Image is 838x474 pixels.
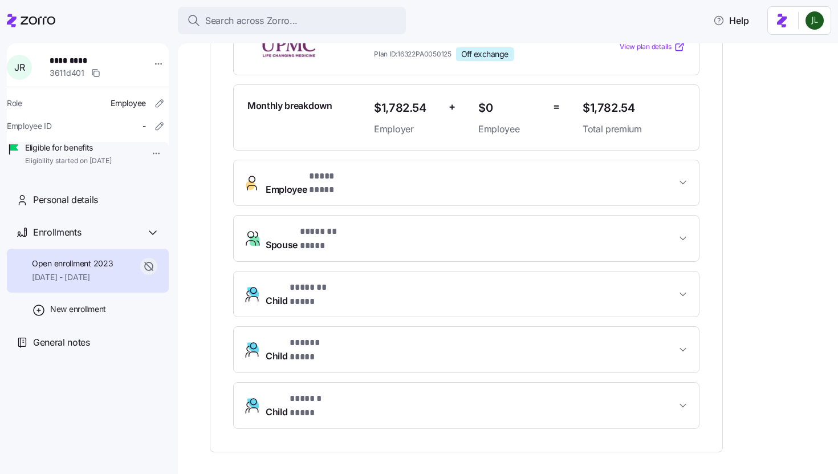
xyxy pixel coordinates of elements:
[7,98,22,109] span: Role
[478,122,544,136] span: Employee
[33,335,90,350] span: General notes
[266,281,348,308] span: Child
[266,336,342,363] span: Child
[583,122,685,136] span: Total premium
[374,49,451,59] span: Plan ID: 16322PA0050125
[374,99,440,118] span: $1,782.54
[583,99,685,118] span: $1,782.54
[25,142,112,153] span: Eligible for benefits
[50,303,106,315] span: New enrollment
[620,41,685,52] a: View plan details
[247,34,329,60] img: UPMC
[111,98,146,109] span: Employee
[32,272,113,283] span: [DATE] - [DATE]
[374,122,440,136] span: Employer
[620,42,672,52] span: View plan details
[461,49,509,59] span: Off exchange
[178,7,406,34] button: Search across Zorro...
[33,225,81,240] span: Enrollments
[32,258,113,269] span: Open enrollment 2023
[25,156,112,166] span: Eligibility started on [DATE]
[143,120,146,132] span: -
[247,99,332,113] span: Monthly breakdown
[7,120,52,132] span: Employee ID
[704,9,758,32] button: Help
[553,99,560,115] span: =
[205,14,298,28] span: Search across Zorro...
[713,14,749,27] span: Help
[478,99,544,118] span: $0
[266,225,356,252] span: Spouse
[50,67,84,79] span: 3611d401
[33,193,98,207] span: Personal details
[14,63,25,72] span: J R
[806,11,824,30] img: d9b9d5af0451fe2f8c405234d2cf2198
[449,99,455,115] span: +
[266,169,357,197] span: Employee
[266,392,347,419] span: Child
